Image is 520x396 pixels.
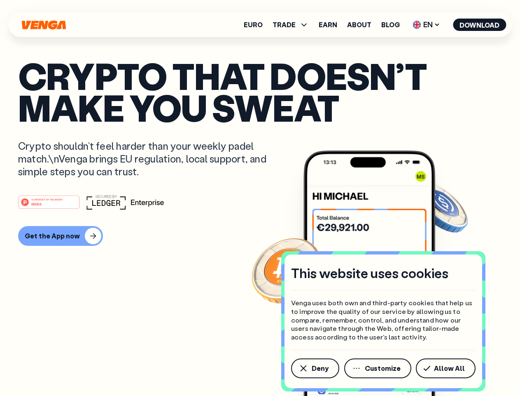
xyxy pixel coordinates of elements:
span: EN [410,18,443,31]
a: Earn [319,21,337,28]
a: Blog [381,21,400,28]
span: TRADE [273,20,309,30]
span: Customize [365,365,401,372]
p: Venga uses both own and third-party cookies that help us to improve the quality of our service by... [291,299,476,342]
tspan: #1 PRODUCT OF THE MONTH [31,198,63,200]
span: TRADE [273,21,296,28]
tspan: Web3 [31,201,42,206]
button: Allow All [416,358,476,378]
a: Get the App now [18,226,502,246]
img: Bitcoin [250,233,324,307]
h4: This website uses cookies [291,264,448,282]
button: Deny [291,358,339,378]
span: Deny [312,365,329,372]
img: flag-uk [413,21,421,29]
button: Customize [344,358,411,378]
button: Get the App now [18,226,103,246]
p: Crypto that doesn’t make you sweat [18,60,502,123]
a: #1 PRODUCT OF THE MONTHWeb3 [18,200,80,211]
a: Euro [244,21,263,28]
p: Crypto shouldn’t feel harder than your weekly padel match.\nVenga brings EU regulation, local sup... [18,139,278,178]
span: Allow All [434,365,465,372]
a: About [347,21,371,28]
button: Download [453,19,506,31]
div: Get the App now [25,232,80,240]
svg: Home [21,20,67,30]
img: USDC coin [410,177,470,237]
